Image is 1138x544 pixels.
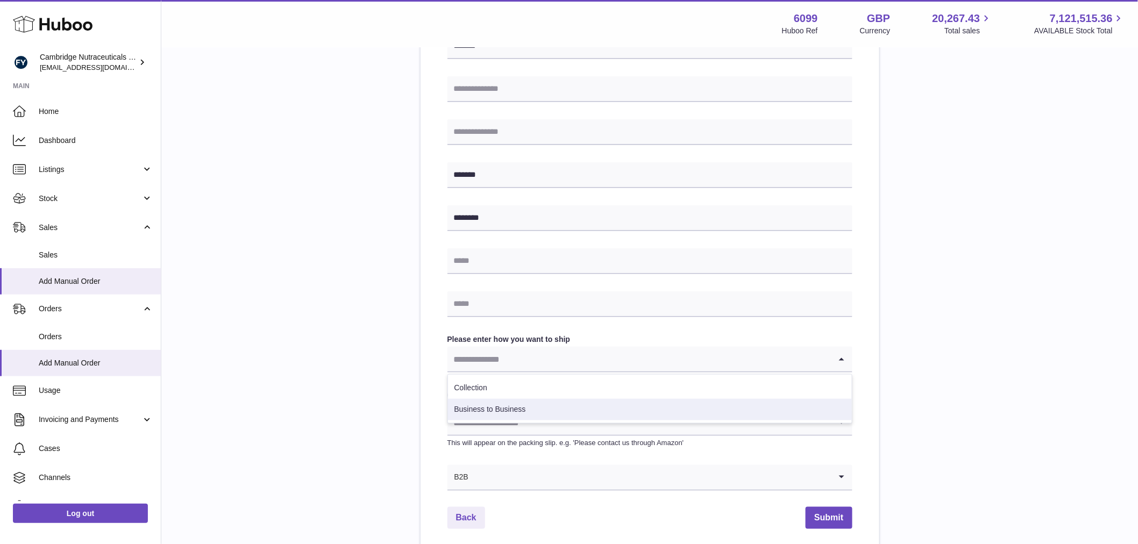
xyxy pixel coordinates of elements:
span: B2B [447,465,469,490]
strong: GBP [867,11,890,26]
div: Cambridge Nutraceuticals Ltd [40,52,137,73]
input: Search for option [447,347,831,371]
li: Business to Business [448,399,852,420]
a: 20,267.43 Total sales [932,11,992,36]
span: AVAILABLE Stock Total [1034,26,1125,36]
span: Listings [39,164,141,175]
span: Channels [39,473,153,483]
p: This will appear on the packing slip. e.g. 'Please contact us through Amazon' [447,438,852,448]
div: Search for option [447,465,852,491]
span: [EMAIL_ADDRESS][DOMAIN_NAME] [40,63,158,71]
a: Log out [13,504,148,523]
span: Usage [39,385,153,396]
li: Collection [448,377,852,399]
div: Huboo Ref [782,26,818,36]
span: Invoicing and Payments [39,414,141,425]
input: Search for option [469,465,831,490]
span: Orders [39,304,141,314]
span: Add Manual Order [39,358,153,368]
span: Sales [39,223,141,233]
img: internalAdmin-6099@internal.huboo.com [13,54,29,70]
span: Sales [39,250,153,260]
strong: 6099 [794,11,818,26]
a: 7,121,515.36 AVAILABLE Stock Total [1034,11,1125,36]
span: Total sales [944,26,992,36]
a: Back [447,507,485,529]
div: Currency [860,26,891,36]
label: Please enter how you want to ship [447,334,852,345]
div: Search for option [447,410,852,436]
span: Add Manual Order [39,276,153,287]
div: Search for option [447,347,852,373]
button: Submit [806,507,852,529]
span: 20,267.43 [932,11,980,26]
span: Home [39,106,153,117]
span: Dashboard [39,135,153,146]
span: Stock [39,194,141,204]
span: Cases [39,443,153,454]
span: Orders [39,332,153,342]
span: 7,121,515.36 [1050,11,1113,26]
